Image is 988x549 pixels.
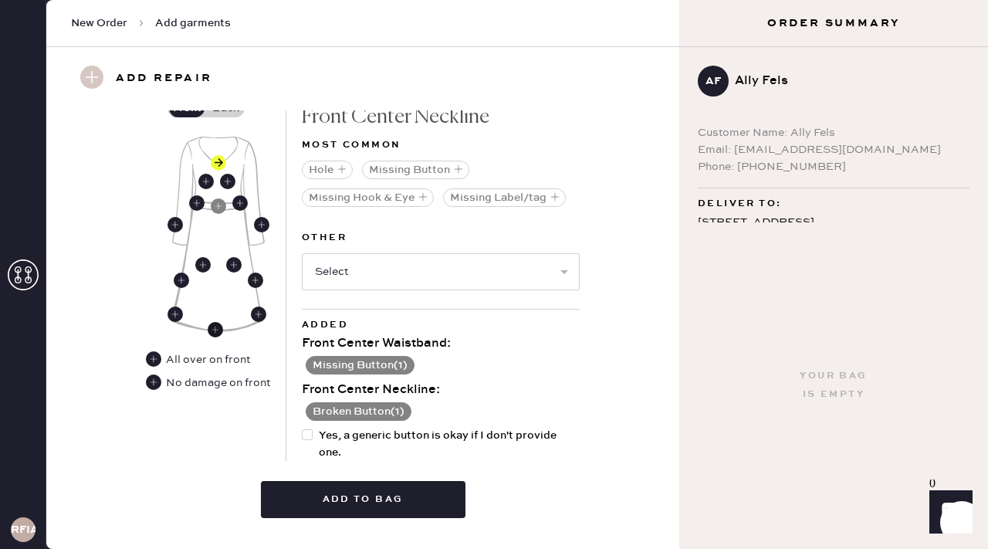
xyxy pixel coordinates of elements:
h3: Order Summary [679,15,988,31]
div: Front Right Sleeve [167,217,183,232]
h3: Add repair [116,66,212,92]
button: Missing Button [362,161,469,179]
iframe: Front Chat [915,480,981,546]
div: Front Left Body [220,174,235,189]
div: Front Center Neckline : [302,381,580,399]
button: Missing Hook & Eye [302,188,434,207]
div: Your bag is empty [800,367,867,404]
div: Front Center Neckline [302,99,580,136]
div: Front Right Side Seam [167,307,183,322]
div: Added [302,316,580,334]
div: Front Right Side Seam [174,273,189,288]
span: Yes, a generic button is okay if I don't provide one. [319,427,580,461]
div: Phone: [PHONE_NUMBER] [698,158,969,175]
div: Most common [302,136,580,154]
h3: AF [705,76,721,86]
div: Ally Fels [735,72,957,90]
div: No damage on front [166,374,270,391]
div: Front Center Waistband [211,198,226,214]
div: Email: [EMAIL_ADDRESS][DOMAIN_NAME] [698,141,969,158]
button: Hole [302,161,353,179]
div: Front Right Waistband [189,195,205,211]
div: Front Right Body [198,174,214,189]
span: Add garments [155,15,231,31]
div: Front Center Waistband : [302,334,580,353]
div: No damage on front [146,374,270,391]
button: Add to bag [261,481,465,518]
div: Front Center Neckline [211,155,226,171]
div: Front Left Skirt Body [226,257,242,273]
span: New Order [71,15,127,31]
div: All over on front [146,351,252,368]
h3: RFIA [11,524,36,535]
div: All over on front [166,351,250,368]
button: Missing Label/tag [443,188,566,207]
div: Front Left Side Seam [248,273,263,288]
div: Front Left Side Seam [251,307,266,322]
div: Customer Name: Ally Fels [698,124,969,141]
div: Front Left Waistband [232,195,248,211]
img: Garment image [171,137,265,332]
button: Missing Button(1) [306,356,414,374]
button: Broken Button(1) [306,402,411,421]
div: Front Right Skirt Body [195,257,211,273]
div: Front Center Hem [208,322,223,337]
label: Other [302,229,580,247]
div: Front Left Sleeve [254,217,269,232]
div: [STREET_ADDRESS] Apt 7D [US_STATE] , NY 10001 [698,213,969,272]
span: Deliver to: [698,195,781,213]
